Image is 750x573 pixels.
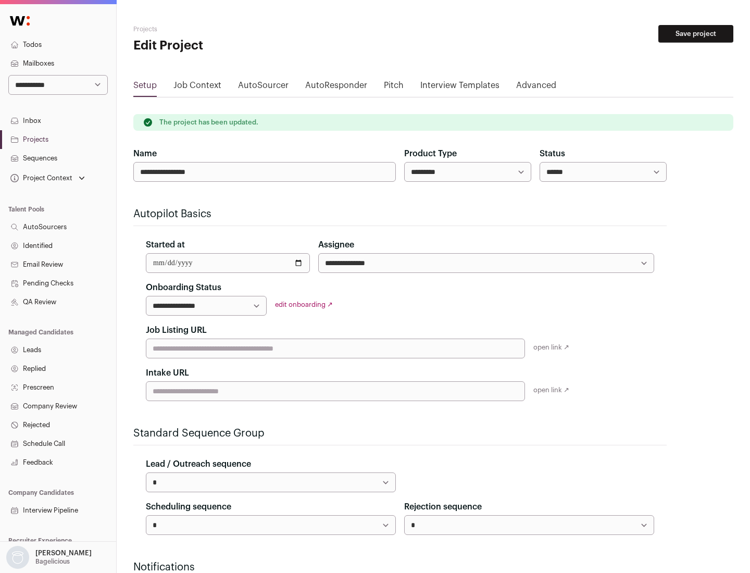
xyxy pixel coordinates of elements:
button: Open dropdown [4,546,94,569]
a: edit onboarding ↗ [275,301,333,308]
img: Wellfound [4,10,35,31]
h2: Standard Sequence Group [133,426,667,441]
p: The project has been updated. [159,118,258,127]
label: Job Listing URL [146,324,207,337]
label: Assignee [318,239,354,251]
p: Bagelicious [35,557,70,566]
label: Started at [146,239,185,251]
label: Scheduling sequence [146,501,231,513]
a: Interview Templates [420,79,499,96]
h2: Projects [133,25,333,33]
a: Advanced [516,79,556,96]
label: Intake URL [146,367,189,379]
label: Lead / Outreach sequence [146,458,251,470]
a: Pitch [384,79,404,96]
a: AutoResponder [305,79,367,96]
button: Save project [658,25,733,43]
a: AutoSourcer [238,79,289,96]
button: Open dropdown [8,171,87,185]
img: nopic.png [6,546,29,569]
label: Product Type [404,147,457,160]
label: Onboarding Status [146,281,221,294]
h2: Autopilot Basics [133,207,667,221]
h1: Edit Project [133,38,333,54]
p: [PERSON_NAME] [35,549,92,557]
a: Setup [133,79,157,96]
label: Rejection sequence [404,501,482,513]
a: Job Context [173,79,221,96]
label: Status [540,147,565,160]
div: Project Context [8,174,72,182]
label: Name [133,147,157,160]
